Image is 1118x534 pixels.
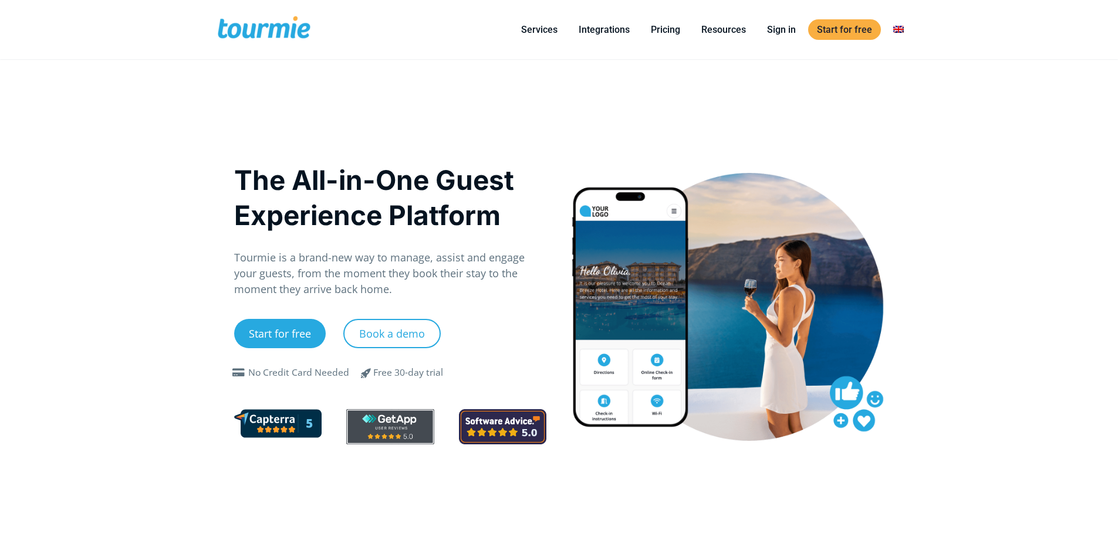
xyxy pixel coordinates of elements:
p: Tourmie is a brand-new way to manage, assist and engage your guests, from the moment they book th... [234,250,547,297]
a: Resources [693,22,755,37]
a: Pricing [642,22,689,37]
span:  [229,368,248,377]
div: Free 30-day trial [373,366,443,380]
span:  [352,366,380,380]
a: Book a demo [343,319,441,348]
a: Sign in [758,22,805,37]
a: Integrations [570,22,639,37]
a: Start for free [234,319,326,348]
a: Services [512,22,566,37]
a: Start for free [808,19,881,40]
h1: The All-in-One Guest Experience Platform [234,162,547,233]
div: No Credit Card Needed [248,366,349,380]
